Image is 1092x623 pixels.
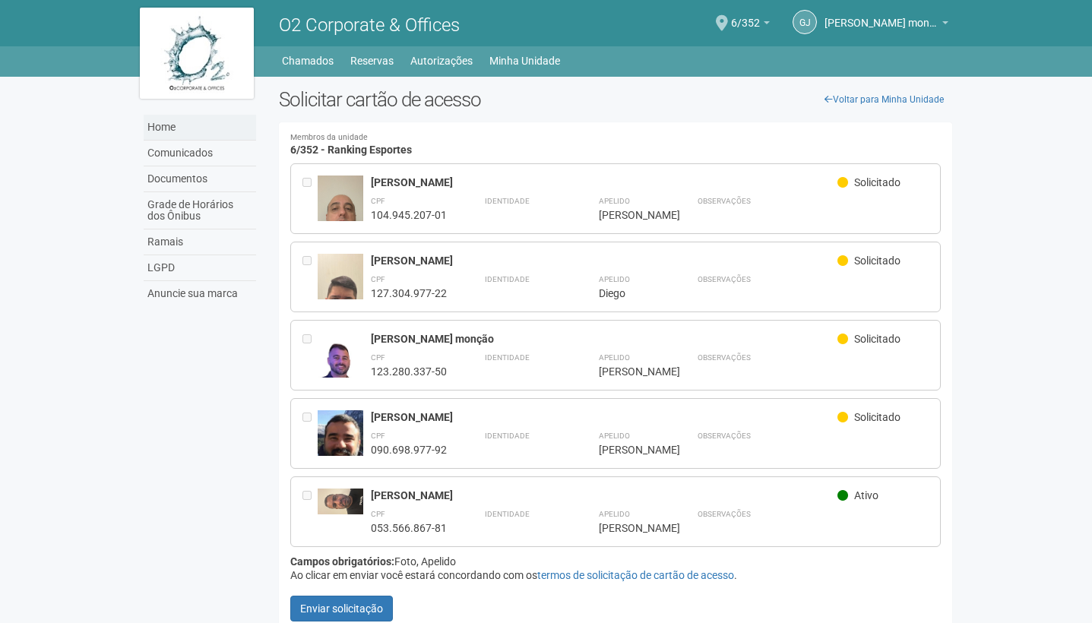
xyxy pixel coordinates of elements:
strong: Apelido [599,275,630,283]
div: 123.280.337-50 [371,365,447,378]
strong: Apelido [599,510,630,518]
strong: Observações [698,353,751,362]
img: user.jpg [318,176,363,257]
span: Solicitado [854,255,901,267]
span: Solicitado [854,176,901,188]
div: [PERSON_NAME] [599,443,660,457]
a: Voltar para Minha Unidade [816,88,952,111]
div: Entre em contato com a Aministração para solicitar o cancelamento ou 2a via [302,254,318,300]
a: Home [144,115,256,141]
div: 053.566.867-81 [371,521,447,535]
a: Reservas [350,50,394,71]
a: [PERSON_NAME] moncao [825,19,948,31]
div: [PERSON_NAME] [371,254,838,267]
div: Entre em contato com a Aministração para solicitar o cancelamento ou 2a via [302,332,318,378]
a: 6/352 [731,19,770,31]
h4: 6/352 - Ranking Esportes [290,134,942,156]
strong: Apelido [599,197,630,205]
strong: Campos obrigatórios: [290,555,394,568]
h2: Solicitar cartão de acesso [279,88,953,111]
strong: CPF [371,275,385,283]
div: Foto, Apelido [290,555,942,568]
div: 090.698.977-92 [371,443,447,457]
strong: Identidade [485,197,530,205]
div: 104.945.207-01 [371,208,447,222]
a: Minha Unidade [489,50,560,71]
strong: Observações [698,432,751,440]
a: Grade de Horários dos Ônibus [144,192,256,229]
div: Entre em contato com a Aministração para solicitar o cancelamento ou 2a via [302,489,318,535]
a: Autorizações [410,50,473,71]
strong: Identidade [485,432,530,440]
span: Gustavo José Barrionuevo moncao [825,2,938,29]
span: Ativo [854,489,878,501]
img: user.jpg [318,489,363,514]
img: user.jpg [318,410,363,498]
span: Solicitado [854,411,901,423]
a: Chamados [282,50,334,71]
strong: Identidade [485,510,530,518]
div: [PERSON_NAME] [371,410,838,424]
strong: Observações [698,275,751,283]
span: O2 Corporate & Offices [279,14,460,36]
strong: Observações [698,197,751,205]
div: Entre em contato com a Aministração para solicitar o cancelamento ou 2a via [302,176,318,222]
div: [PERSON_NAME] monção [371,332,838,346]
a: LGPD [144,255,256,281]
div: [PERSON_NAME] [599,521,660,535]
button: Enviar solicitação [290,596,393,621]
span: Solicitado [854,333,901,345]
div: [PERSON_NAME] [599,365,660,378]
div: [PERSON_NAME] [599,208,660,222]
div: Diego [599,286,660,300]
img: logo.jpg [140,8,254,99]
strong: Observações [698,510,751,518]
div: [PERSON_NAME] [371,176,838,189]
a: GJ [793,10,817,34]
strong: Apelido [599,353,630,362]
strong: CPF [371,432,385,440]
strong: CPF [371,510,385,518]
a: termos de solicitação de cartão de acesso [537,569,734,581]
img: user.jpg [318,332,363,401]
strong: CPF [371,353,385,362]
strong: CPF [371,197,385,205]
a: Anuncie sua marca [144,281,256,306]
strong: Identidade [485,353,530,362]
a: Ramais [144,229,256,255]
strong: Apelido [599,432,630,440]
a: Documentos [144,166,256,192]
small: Membros da unidade [290,134,942,142]
div: 127.304.977-22 [371,286,447,300]
div: Entre em contato com a Aministração para solicitar o cancelamento ou 2a via [302,410,318,457]
div: [PERSON_NAME] [371,489,838,502]
strong: Identidade [485,275,530,283]
div: Ao clicar em enviar você estará concordando com os . [290,568,942,582]
a: Comunicados [144,141,256,166]
span: 6/352 [731,2,760,29]
img: user.jpg [318,254,363,353]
